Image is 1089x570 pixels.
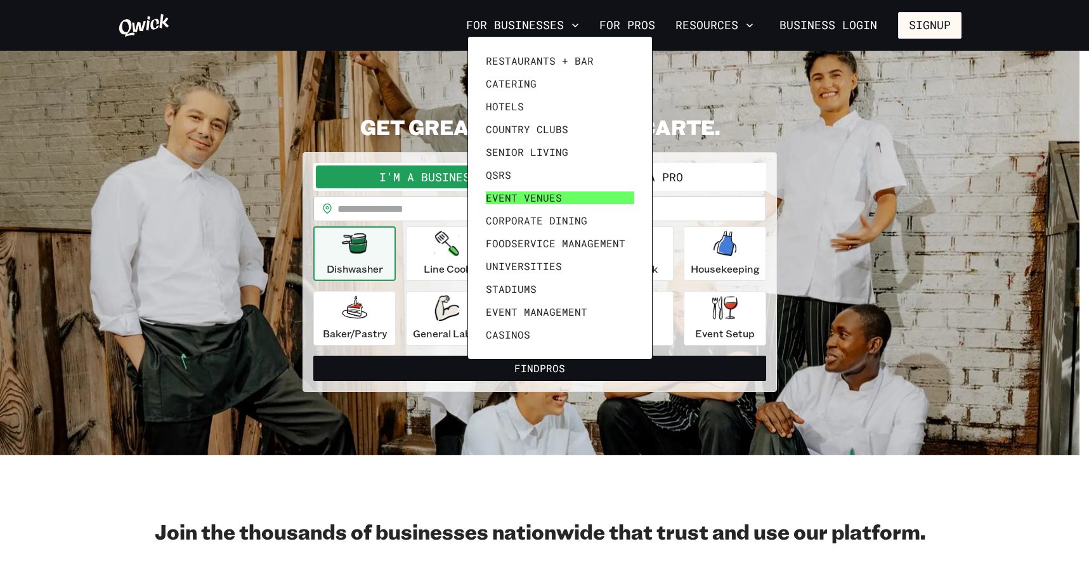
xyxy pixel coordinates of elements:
span: Event Venues [486,191,562,204]
span: Catering [486,77,537,90]
span: Country Clubs [486,123,568,136]
span: QSRs [486,169,511,181]
span: Restaurants + Bar [486,55,594,67]
span: Stadiums [486,283,537,295]
span: Corporate Dining [486,214,587,227]
span: Hotels [486,100,524,113]
span: Senior Living [486,146,568,159]
span: Casinos [486,328,530,341]
span: Universities [486,260,562,273]
span: Foodservice Management [486,237,625,250]
span: Event Management [486,306,587,318]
